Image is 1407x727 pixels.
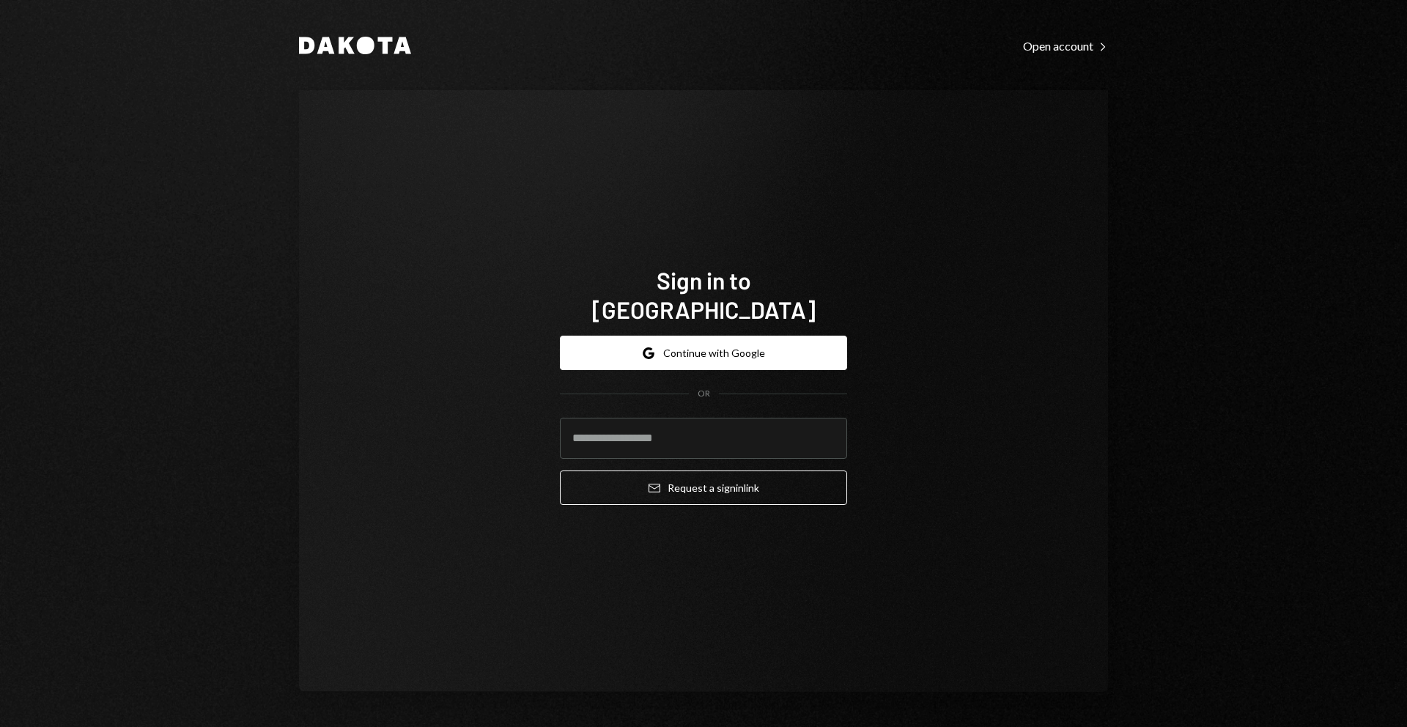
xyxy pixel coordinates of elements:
h1: Sign in to [GEOGRAPHIC_DATA] [560,265,847,324]
button: Continue with Google [560,336,847,370]
div: OR [698,388,710,400]
a: Open account [1023,37,1108,53]
div: Open account [1023,39,1108,53]
button: Request a signinlink [560,470,847,505]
